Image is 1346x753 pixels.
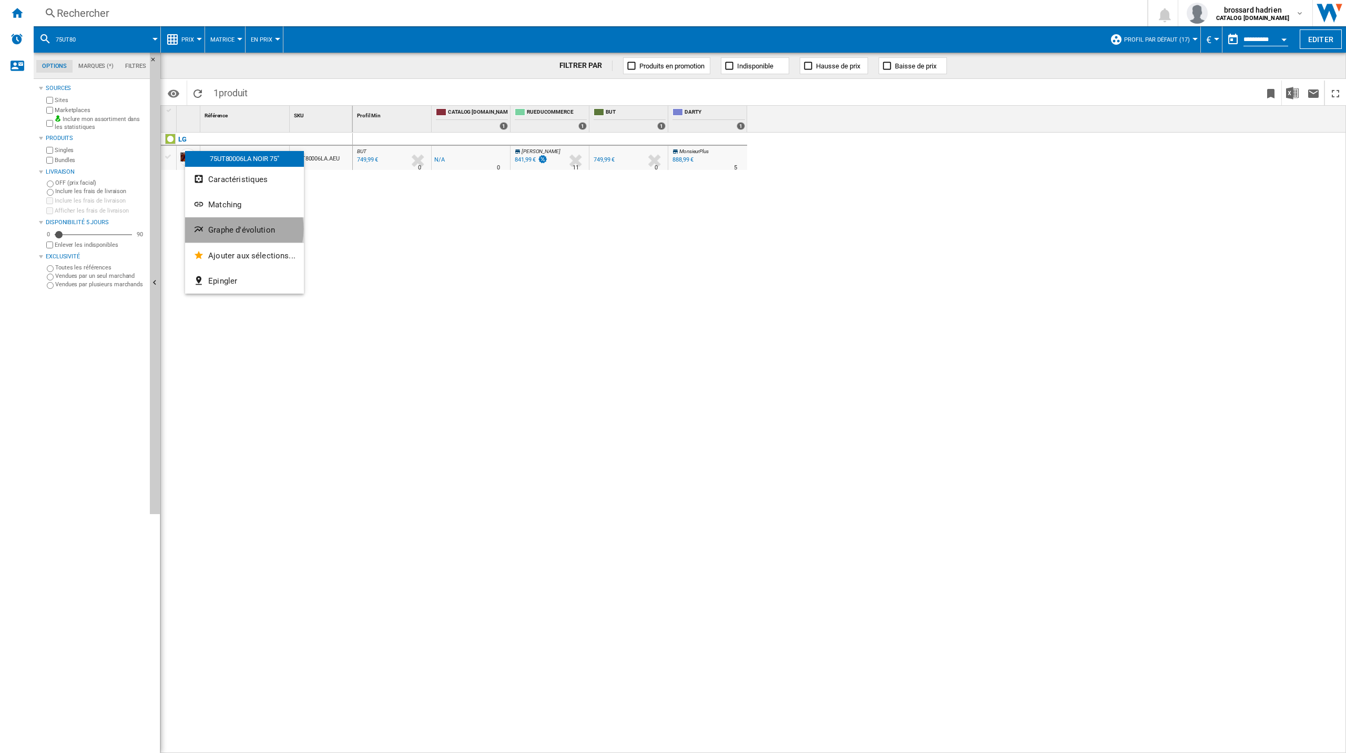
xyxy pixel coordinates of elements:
span: Matching [208,200,241,209]
span: Caractéristiques [208,175,268,184]
button: Caractéristiques [185,167,304,192]
span: Graphe d'évolution [208,225,275,235]
button: Epingler... [185,268,304,294]
button: Ajouter aux sélections... [185,243,304,268]
span: Ajouter aux sélections... [208,251,295,260]
button: Graphe d'évolution [185,217,304,243]
span: Epingler [208,276,237,286]
div: 75UT80006LA NOIR 75" [185,151,304,167]
button: Matching [185,192,304,217]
